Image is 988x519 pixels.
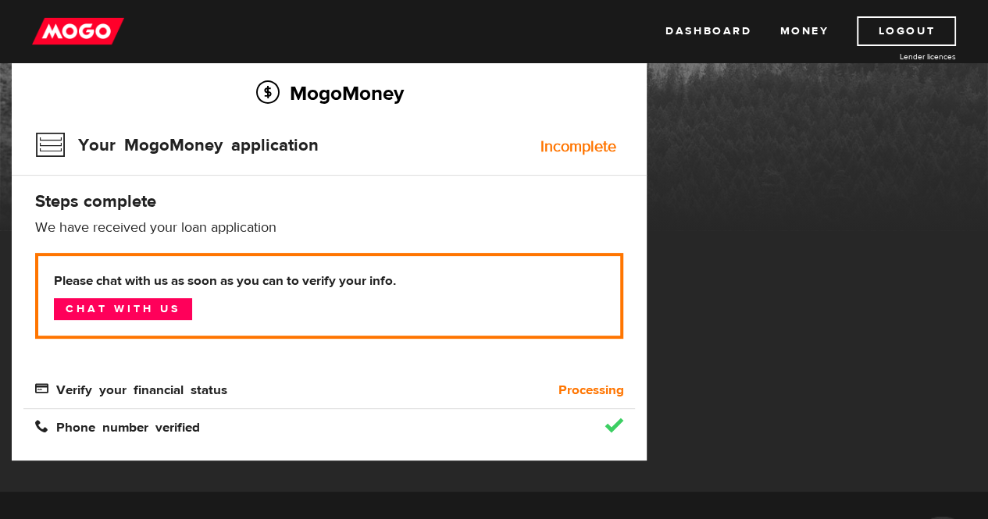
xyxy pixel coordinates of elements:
a: Chat with us [54,298,192,320]
b: Please chat with us as soon as you can to verify your info. [54,272,605,290]
h4: Steps complete [35,190,623,212]
span: Phone number verified [35,419,200,432]
a: Dashboard [665,16,751,46]
span: Verify your financial status [35,382,227,395]
h2: MogoMoney [35,76,623,109]
b: Processing [558,381,623,400]
p: We have received your loan application [35,219,623,237]
div: Incomplete [540,139,615,155]
img: mogo_logo-11ee424be714fa7cbb0f0f49df9e16ec.png [32,16,124,46]
a: Logout [857,16,956,46]
a: Money [779,16,829,46]
a: Lender licences [839,51,956,62]
h3: Your MogoMoney application [35,125,319,165]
